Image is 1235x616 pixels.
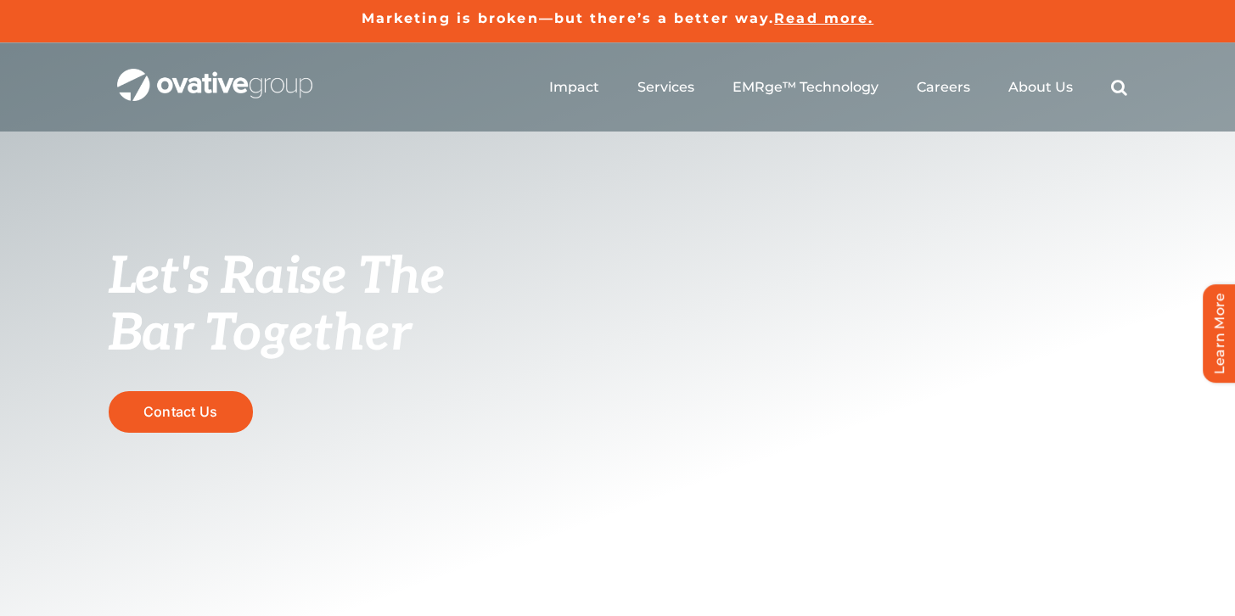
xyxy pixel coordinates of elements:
[549,79,599,96] a: Impact
[733,79,879,96] a: EMRge™ Technology
[549,60,1127,115] nav: Menu
[1008,79,1073,96] a: About Us
[109,391,253,433] a: Contact Us
[637,79,694,96] a: Services
[774,10,873,26] a: Read more.
[362,10,775,26] a: Marketing is broken—but there’s a better way.
[109,304,411,365] span: Bar Together
[1111,79,1127,96] a: Search
[109,247,446,308] span: Let's Raise The
[143,404,217,420] span: Contact Us
[117,67,312,83] a: OG_Full_horizontal_WHT
[917,79,970,96] a: Careers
